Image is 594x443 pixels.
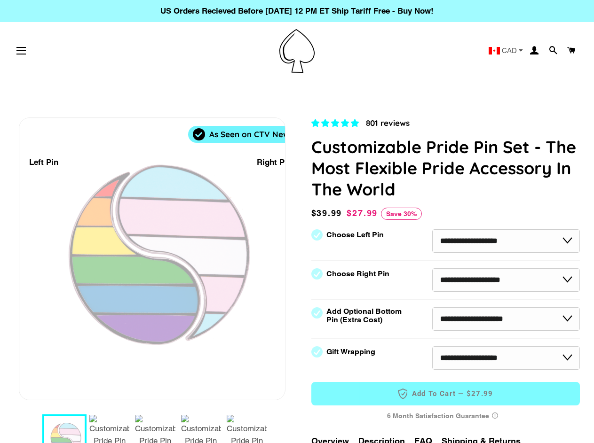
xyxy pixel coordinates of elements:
[325,388,566,400] span: Add to Cart —
[502,47,517,54] span: CAD
[326,307,405,324] label: Add Optional Bottom Pin (Extra Cost)
[326,270,389,278] label: Choose Right Pin
[381,208,422,220] span: Save 30%
[347,208,378,218] span: $27.99
[366,118,410,128] span: 801 reviews
[19,118,285,400] div: 1 / 7
[311,118,361,128] span: 4.83 stars
[279,29,315,73] img: Pin-Ace
[311,407,580,425] div: 6 Month Satisfaction Guarantee
[311,136,580,200] h1: Customizable Pride Pin Set - The Most Flexible Pride Accessory In The World
[467,389,493,398] span: $27.99
[257,156,292,169] div: Right Pin
[326,348,375,356] label: Gift Wrapping
[326,231,384,239] label: Choose Left Pin
[311,208,342,218] span: $39.99
[311,382,580,405] button: Add to Cart —$27.99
